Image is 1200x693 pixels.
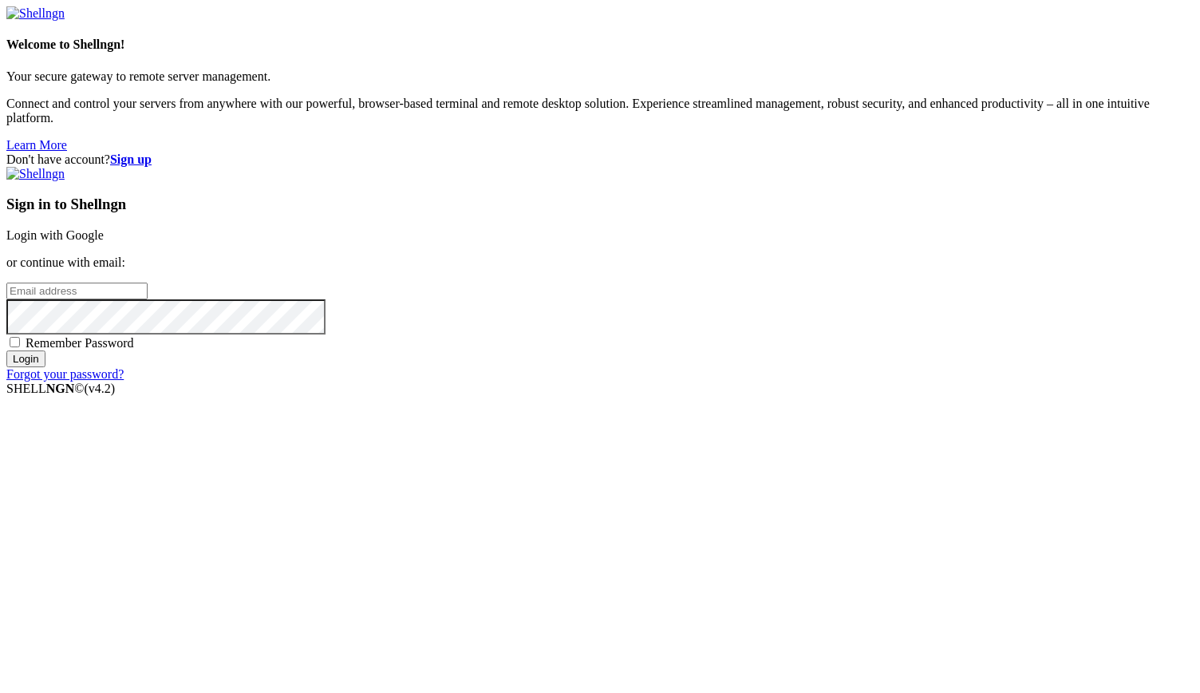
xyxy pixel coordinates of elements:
img: Shellngn [6,6,65,21]
span: Remember Password [26,336,134,350]
p: Your secure gateway to remote server management. [6,69,1194,84]
a: Login with Google [6,228,104,242]
input: Login [6,350,45,367]
span: SHELL © [6,382,115,395]
a: Learn More [6,138,67,152]
a: Forgot your password? [6,367,124,381]
input: Remember Password [10,337,20,347]
h3: Sign in to Shellngn [6,196,1194,213]
div: Don't have account? [6,152,1194,167]
p: or continue with email: [6,255,1194,270]
span: 4.2.0 [85,382,116,395]
b: NGN [46,382,75,395]
img: Shellngn [6,167,65,181]
p: Connect and control your servers from anywhere with our powerful, browser-based terminal and remo... [6,97,1194,125]
h4: Welcome to Shellngn! [6,38,1194,52]
a: Sign up [110,152,152,166]
input: Email address [6,283,148,299]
